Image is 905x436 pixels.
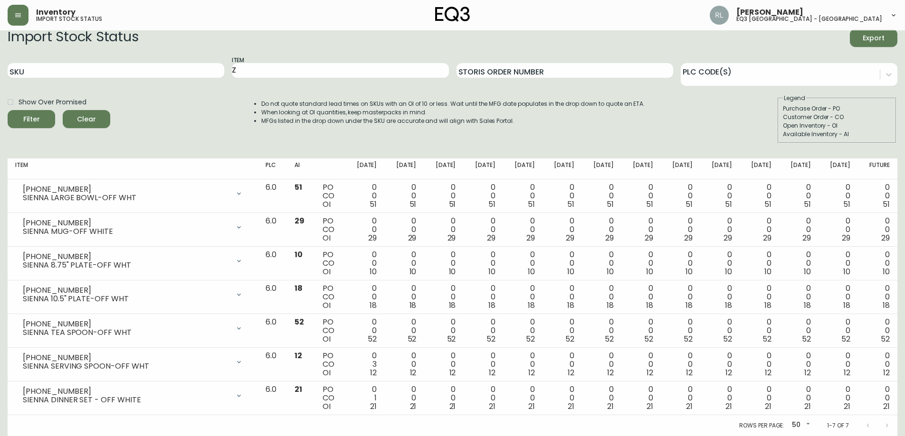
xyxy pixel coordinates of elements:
[844,367,850,378] span: 12
[819,158,858,179] th: [DATE]
[747,318,772,343] div: 0 0
[392,318,416,343] div: 0 0
[590,352,614,377] div: 0 0
[15,318,250,339] div: [PHONE_NUMBER]SIENNA TEA SPOON-OFF WHT
[258,213,287,247] td: 6.0
[802,334,811,344] span: 52
[607,266,614,277] span: 10
[431,250,456,276] div: 0 0
[788,417,812,433] div: 50
[629,385,653,411] div: 0 0
[708,217,732,242] div: 0 0
[15,385,250,406] div: [PHONE_NUMBER]SIENNA DINNER SET - OFF WHITE
[15,183,250,204] div: [PHONE_NUMBER]SIENNA LARGE BOWL-OFF WHT
[725,401,732,412] span: 21
[804,401,811,412] span: 21
[866,217,890,242] div: 0 0
[323,334,331,344] span: OI
[550,318,574,343] div: 0 0
[857,32,890,44] span: Export
[881,232,890,243] span: 29
[708,183,732,209] div: 0 0
[725,266,732,277] span: 10
[629,284,653,310] div: 0 0
[431,318,456,343] div: 0 0
[15,217,250,238] div: [PHONE_NUMBER]SIENNA MUG-OFF WHITE
[804,367,811,378] span: 12
[747,183,772,209] div: 0 0
[23,396,229,404] div: SIENNA DINNER SET - OFF WHITE
[370,367,377,378] span: 12
[725,300,732,311] span: 18
[258,348,287,381] td: 6.0
[258,179,287,213] td: 6.0
[783,104,891,113] div: Purchase Order - PO
[550,183,574,209] div: 0 0
[686,367,693,378] span: 12
[804,199,811,210] span: 51
[686,266,693,277] span: 10
[590,318,614,343] div: 0 0
[883,266,890,277] span: 10
[449,300,456,311] span: 18
[510,318,534,343] div: 0 0
[668,217,693,242] div: 0 0
[550,250,574,276] div: 0 0
[783,130,891,139] div: Available Inventory - AI
[36,16,102,22] h5: import stock status
[295,283,303,294] span: 18
[410,401,417,412] span: 21
[431,352,456,377] div: 0 0
[63,110,110,128] button: Clear
[708,352,732,377] div: 0 0
[724,232,732,243] span: 29
[392,217,416,242] div: 0 0
[826,318,850,343] div: 0 0
[510,352,534,377] div: 0 0
[787,318,811,343] div: 0 0
[550,217,574,242] div: 0 0
[23,295,229,303] div: SIENNA 10.5" PLATE-OFF WHT
[747,284,772,310] div: 0 0
[566,232,574,243] span: 29
[352,183,377,209] div: 0 0
[763,232,772,243] span: 29
[323,250,337,276] div: PO CO
[787,183,811,209] div: 0 0
[779,158,819,179] th: [DATE]
[23,387,229,396] div: [PHONE_NUMBER]
[764,199,772,210] span: 51
[448,232,456,243] span: 29
[258,158,287,179] th: PLC
[323,367,331,378] span: OI
[826,385,850,411] div: 0 0
[323,352,337,377] div: PO CO
[528,300,535,311] span: 18
[370,401,377,412] span: 21
[646,300,653,311] span: 18
[647,367,653,378] span: 12
[826,352,850,377] div: 0 0
[582,158,621,179] th: [DATE]
[488,300,495,311] span: 18
[747,385,772,411] div: 0 0
[36,9,76,16] span: Inventory
[352,217,377,242] div: 0 0
[510,284,534,310] div: 0 0
[686,300,693,311] span: 18
[826,183,850,209] div: 0 0
[368,232,377,243] span: 29
[783,94,806,102] legend: Legend
[605,334,614,344] span: 52
[410,199,417,210] span: 51
[866,318,890,343] div: 0 0
[787,250,811,276] div: 0 0
[23,353,229,362] div: [PHONE_NUMBER]
[431,284,456,310] div: 0 0
[370,266,377,277] span: 10
[804,300,811,311] span: 18
[762,334,772,344] span: 52
[528,266,535,277] span: 10
[710,6,729,25] img: 91cc3602ba8cb70ae1ccf1ad2913f397
[629,217,653,242] div: 0 0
